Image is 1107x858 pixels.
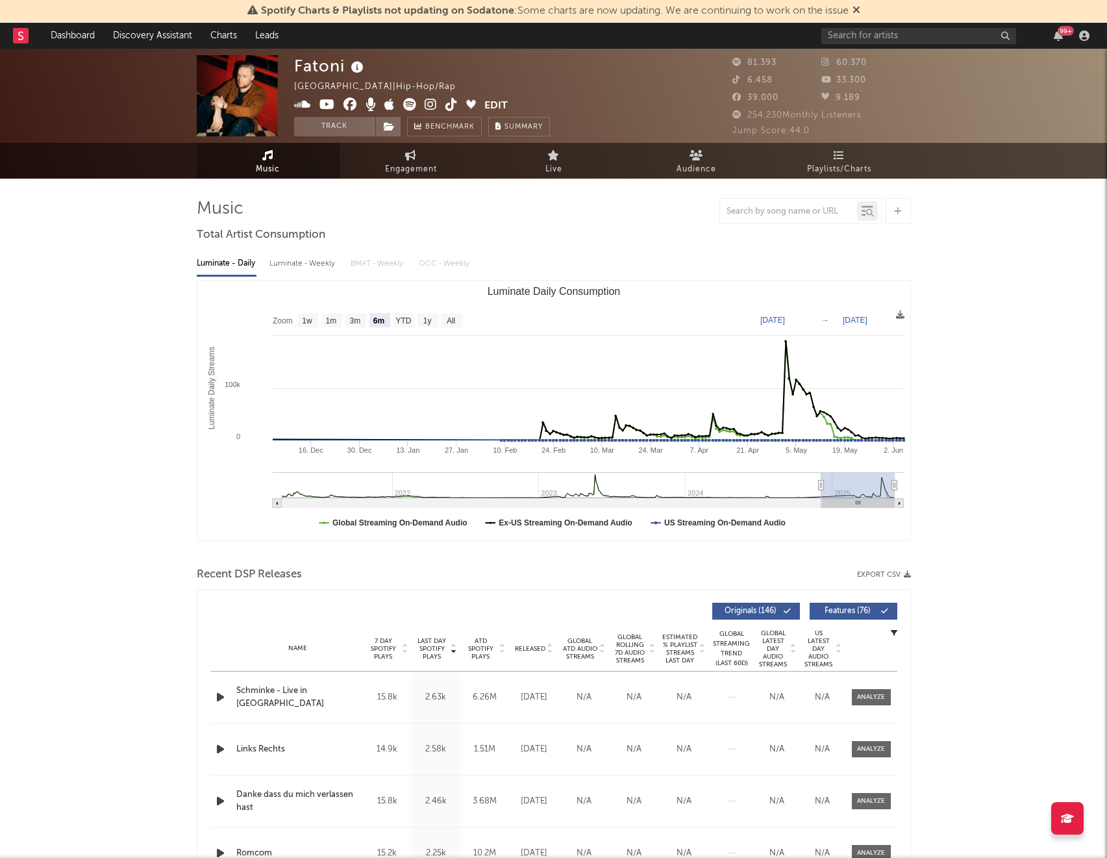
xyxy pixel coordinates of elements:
text: Luminate Daily Streams [207,347,216,429]
a: Discovery Assistant [104,23,201,49]
text: 100k [225,381,240,388]
text: All [446,316,454,325]
div: N/A [562,743,606,756]
span: 39.000 [732,94,778,102]
span: Originals ( 146 ) [721,607,780,615]
text: US Streaming On-Demand Audio [664,518,786,527]
span: Last Day Spotify Plays [415,637,449,661]
text: 24. Mar [638,446,663,454]
text: Zoom [273,316,293,325]
span: 33.300 [821,76,866,84]
text: YTD [395,316,411,325]
a: Danke dass du mich verlassen hast [236,789,360,814]
div: N/A [758,691,797,704]
a: Music [197,143,340,179]
span: : Some charts are now updating. We are continuing to work on the issue [261,6,849,16]
span: Released [515,645,545,653]
span: 9.189 [821,94,860,102]
span: Summary [504,123,543,131]
button: Originals(146) [712,603,800,620]
text: 0 [236,433,240,440]
text: 1w [302,316,312,325]
div: [DATE] [512,795,556,808]
div: N/A [803,795,842,808]
div: N/A [758,743,797,756]
span: 254.230 Monthly Listeners [732,111,862,120]
span: 81.393 [732,58,777,67]
text: Luminate Daily Consumption [487,286,620,297]
text: 19. May [832,446,858,454]
span: Playlists/Charts [807,162,871,177]
div: 2.46k [415,795,457,808]
text: 10. Feb [493,446,517,454]
a: Benchmark [407,117,482,136]
div: N/A [803,743,842,756]
span: Jump Score: 44.0 [732,127,810,135]
span: 60.370 [821,58,867,67]
text: 24. Feb [541,446,565,454]
span: Global Latest Day Audio Streams [758,629,789,668]
span: US Latest Day Audio Streams [803,629,834,668]
div: N/A [612,795,656,808]
a: Schminke - Live in [GEOGRAPHIC_DATA] [236,685,360,710]
text: 21. Apr [736,446,759,454]
span: Dismiss [852,6,860,16]
div: 3.68M [464,795,506,808]
text: 7. Apr [690,446,708,454]
button: 99+ [1054,31,1063,41]
button: Track [294,117,375,136]
span: Spotify Charts & Playlists not updating on Sodatone [261,6,514,16]
div: 1.51M [464,743,506,756]
span: 6.458 [732,76,773,84]
svg: Luminate Daily Consumption [197,281,910,540]
div: 15.8k [366,795,408,808]
div: [GEOGRAPHIC_DATA] | Hip-Hop/Rap [294,79,471,95]
text: 6m [373,316,384,325]
div: Global Streaming Trend (Last 60D) [712,629,751,668]
button: Export CSV [857,571,911,579]
text: Global Streaming On-Demand Audio [332,518,467,527]
div: Fatoni [294,55,367,77]
div: Luminate - Daily [197,253,256,275]
span: Live [545,162,562,177]
span: ATD Spotify Plays [464,637,498,661]
text: 3m [349,316,360,325]
span: Recent DSP Releases [197,567,302,583]
input: Search for artists [821,28,1016,44]
div: 6.26M [464,691,506,704]
text: Ex-US Streaming On-Demand Audio [499,518,632,527]
div: N/A [662,691,706,704]
div: Luminate - Weekly [269,253,338,275]
div: N/A [612,691,656,704]
text: [DATE] [760,316,785,325]
div: 99 + [1058,26,1074,36]
span: Global Rolling 7D Audio Streams [612,633,648,664]
div: N/A [662,795,706,808]
span: Features ( 76 ) [818,607,878,615]
div: Name [236,644,360,653]
div: 15.8k [366,691,408,704]
input: Search by song name or URL [720,207,857,217]
span: Engagement [385,162,437,177]
span: 7 Day Spotify Plays [366,637,401,661]
a: Live [482,143,625,179]
button: Edit [484,98,508,114]
div: N/A [612,743,656,756]
text: 16. Dec [298,446,323,454]
a: Charts [201,23,246,49]
button: Summary [488,117,550,136]
a: Dashboard [42,23,104,49]
div: [DATE] [512,691,556,704]
a: Playlists/Charts [768,143,911,179]
a: Audience [625,143,768,179]
span: Benchmark [425,120,475,135]
div: 14.9k [366,743,408,756]
a: Leads [246,23,288,49]
div: N/A [562,795,606,808]
div: N/A [803,691,842,704]
span: Total Artist Consumption [197,227,325,243]
text: 10. Mar [590,446,614,454]
text: 2. Jun [883,446,902,454]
